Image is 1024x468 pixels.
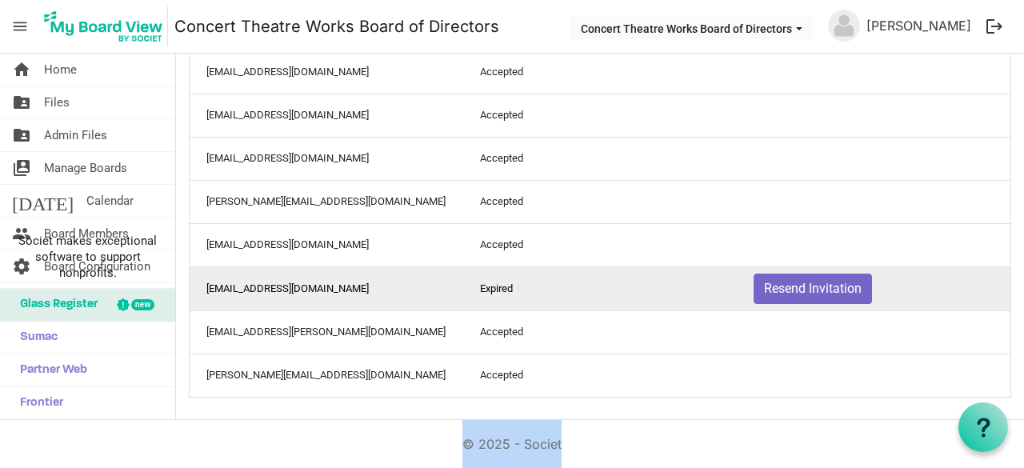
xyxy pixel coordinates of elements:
span: menu [5,11,35,42]
span: Societ makes exceptional software to support nonprofits. [7,233,168,281]
td: phonthumb@outlook.com column header Email Address [190,94,463,137]
td: Accepted column header Invitation Status [463,94,737,137]
td: is template cell column header [737,137,1010,180]
span: Frontier [12,387,63,419]
span: folder_shared [12,86,31,118]
td: is template cell column header [737,223,1010,266]
td: Accepted column header Invitation Status [463,223,737,266]
td: Resend Invitation is template cell column header [737,266,1010,310]
a: © 2025 - Societ [462,436,562,452]
td: Expired column header Invitation Status [463,266,737,310]
td: is template cell column header [737,94,1010,137]
a: My Board View Logo [39,6,174,46]
button: Concert Theatre Works Board of Directors dropdownbutton [570,17,813,39]
span: home [12,54,31,86]
td: is template cell column header [737,354,1010,397]
td: will@koffel.org column header Email Address [190,310,463,354]
td: dmdowley@gmail.com column header Email Address [190,50,463,94]
button: logout [978,10,1011,43]
td: is template cell column header [737,180,1010,223]
td: Accepted column header Invitation Status [463,180,737,223]
span: Calendar [86,185,134,217]
td: Accepted column header Invitation Status [463,137,737,180]
span: Home [44,54,77,86]
td: Accepted column header Invitation Status [463,354,737,397]
a: Concert Theatre Works Board of Directors [174,10,499,42]
div: new [131,299,154,310]
img: no-profile-picture.svg [828,10,860,42]
img: My Board View Logo [39,6,168,46]
span: switch_account [12,152,31,184]
td: adam@concerttheatreworks.com column header Email Address [190,354,463,397]
span: people [12,218,31,250]
span: Manage Boards [44,152,127,184]
td: mkatzmx@gmail.com column header Email Address [190,266,463,310]
button: Resend Invitation [754,274,872,304]
span: Files [44,86,70,118]
td: is template cell column header [737,50,1010,94]
td: carlos@concerttheatreworks.com column header Email Address [190,180,463,223]
span: Sumac [12,322,58,354]
span: Board Members [44,218,129,250]
td: Accepted column header Invitation Status [463,50,737,94]
a: [PERSON_NAME] [860,10,978,42]
td: Accepted column header Invitation Status [463,310,737,354]
span: [DATE] [12,185,74,217]
span: Admin Files [44,119,107,151]
span: folder_shared [12,119,31,151]
span: Partner Web [12,354,87,386]
td: is template cell column header [737,310,1010,354]
td: pattihickswhaley@yahoo.co.uk column header Email Address [190,223,463,266]
td: lisamwong@gmail.com column header Email Address [190,137,463,180]
span: Glass Register [12,289,98,321]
